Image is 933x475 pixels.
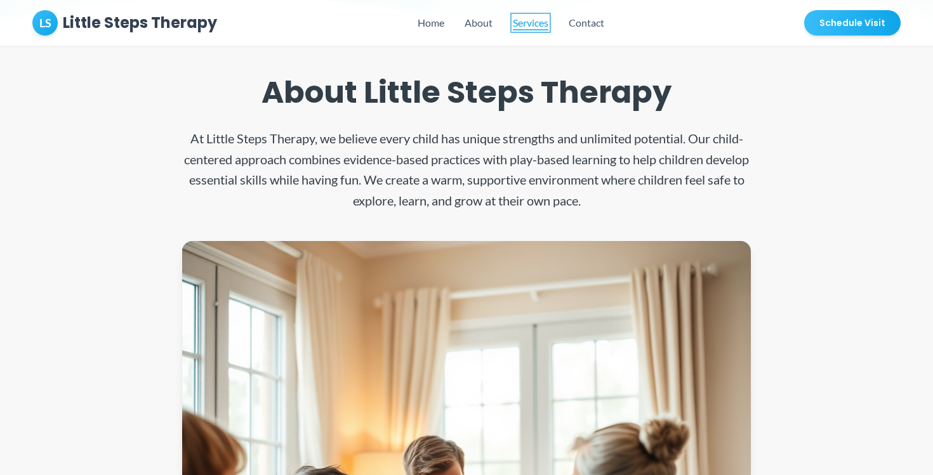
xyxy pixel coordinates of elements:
[804,10,901,36] button: Schedule Visit
[569,15,604,30] button: Contact
[39,14,51,32] span: LS
[513,15,548,30] button: Services
[465,15,493,30] button: About
[32,10,217,36] a: LSLittle Steps Therapy
[63,13,217,33] h1: Little Steps Therapy
[418,15,444,30] a: Home
[182,128,751,211] p: At Little Steps Therapy, we believe every child has unique strengths and unlimited potential. Our...
[121,77,812,108] h2: About Little Steps Therapy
